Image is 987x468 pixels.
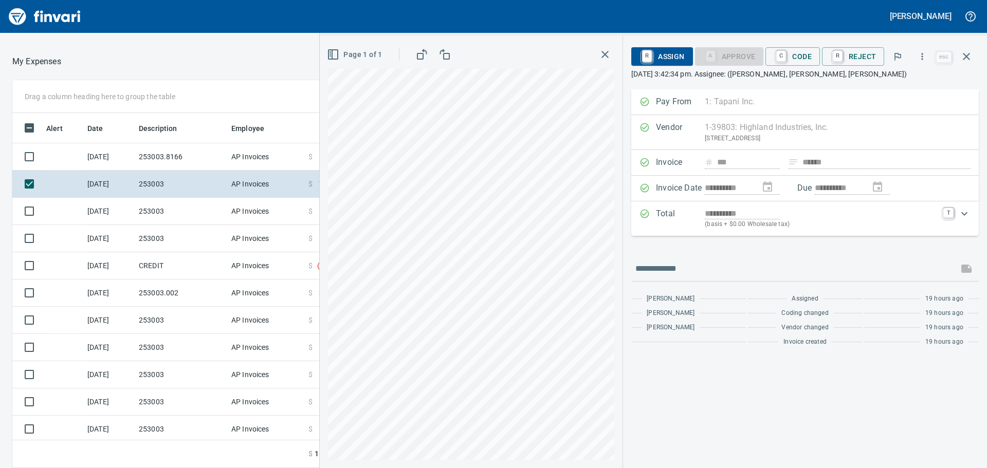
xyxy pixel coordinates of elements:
[925,323,963,333] span: 19 hours ago
[934,44,979,69] span: Close invoice
[308,397,313,407] span: $
[308,369,313,380] span: $
[135,225,227,252] td: 253003
[631,201,979,236] div: Expand
[12,55,61,68] p: My Expenses
[12,55,61,68] nav: breadcrumb
[83,279,135,307] td: [DATE]
[315,448,352,459] span: 119,921.50
[135,307,227,334] td: 253003
[227,279,304,307] td: AP Invoices
[887,8,954,24] button: [PERSON_NAME]
[139,122,191,135] span: Description
[936,51,952,63] a: esc
[925,337,963,347] span: 19 hours ago
[139,122,177,135] span: Description
[631,47,692,66] button: RAssign
[308,288,313,298] span: $
[46,122,76,135] span: Alert
[83,361,135,388] td: [DATE]
[308,260,313,271] span: $
[83,225,135,252] td: [DATE]
[227,143,304,171] td: AP Invoices
[135,279,227,307] td: 253003.002
[642,50,652,62] a: R
[231,122,264,135] span: Employee
[776,50,786,62] a: C
[647,323,694,333] span: [PERSON_NAME]
[319,288,352,298] span: 35,440.00
[83,334,135,361] td: [DATE]
[227,334,304,361] td: AP Invoices
[83,307,135,334] td: [DATE]
[317,260,352,271] span: ( 1,870.73 )
[308,315,313,325] span: $
[312,122,352,135] span: Amount
[227,388,304,416] td: AP Invoices
[943,208,954,218] a: T
[781,308,828,319] span: Coding changed
[227,361,304,388] td: AP Invoices
[46,122,63,135] span: Alert
[227,307,304,334] td: AP Invoices
[911,45,934,68] button: More
[308,233,313,244] span: $
[833,50,843,62] a: R
[83,143,135,171] td: [DATE]
[319,179,352,189] span: 79,000.00
[325,45,386,64] button: Page 1 of 1
[308,424,313,434] span: $
[631,69,979,79] p: [DATE] 3:42:34 pm. Assignee: ([PERSON_NAME], [PERSON_NAME], [PERSON_NAME])
[231,122,278,135] span: Employee
[135,334,227,361] td: 253003
[783,337,827,347] span: Invoice created
[6,4,83,29] img: Finvari
[308,206,313,216] span: $
[83,198,135,225] td: [DATE]
[25,91,175,102] p: Drag a column heading here to group the table
[765,47,820,66] button: CCode
[227,416,304,443] td: AP Invoices
[87,122,103,135] span: Date
[925,308,963,319] span: 19 hours ago
[886,45,909,68] button: Flag
[774,48,812,65] span: Code
[890,11,952,22] h5: [PERSON_NAME]
[329,48,382,61] span: Page 1 of 1
[135,388,227,416] td: 253003
[135,361,227,388] td: 253003
[705,219,937,230] p: (basis + $0.00 Wholesale tax)
[308,152,313,162] span: $
[87,122,117,135] span: Date
[227,252,304,279] td: AP Invoices
[227,198,304,225] td: AP Invoices
[83,416,135,443] td: [DATE]
[135,171,227,198] td: 253003
[647,308,694,319] span: [PERSON_NAME]
[227,171,304,198] td: AP Invoices
[308,179,313,189] span: $
[308,448,313,459] span: $
[695,51,764,60] div: Coding Required
[925,294,963,304] span: 19 hours ago
[954,256,979,281] span: This records your message into the invoice and notifies anyone mentioned
[822,47,884,66] button: RReject
[135,198,227,225] td: 253003
[647,294,694,304] span: [PERSON_NAME]
[656,208,705,230] p: Total
[83,171,135,198] td: [DATE]
[639,48,684,65] span: Assign
[83,388,135,416] td: [DATE]
[792,294,818,304] span: Assigned
[781,323,828,333] span: Vendor changed
[830,48,876,65] span: Reject
[308,342,313,352] span: $
[227,225,304,252] td: AP Invoices
[135,252,227,279] td: CREDIT
[135,143,227,171] td: 253003.8166
[135,416,227,443] td: 253003
[83,252,135,279] td: [DATE]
